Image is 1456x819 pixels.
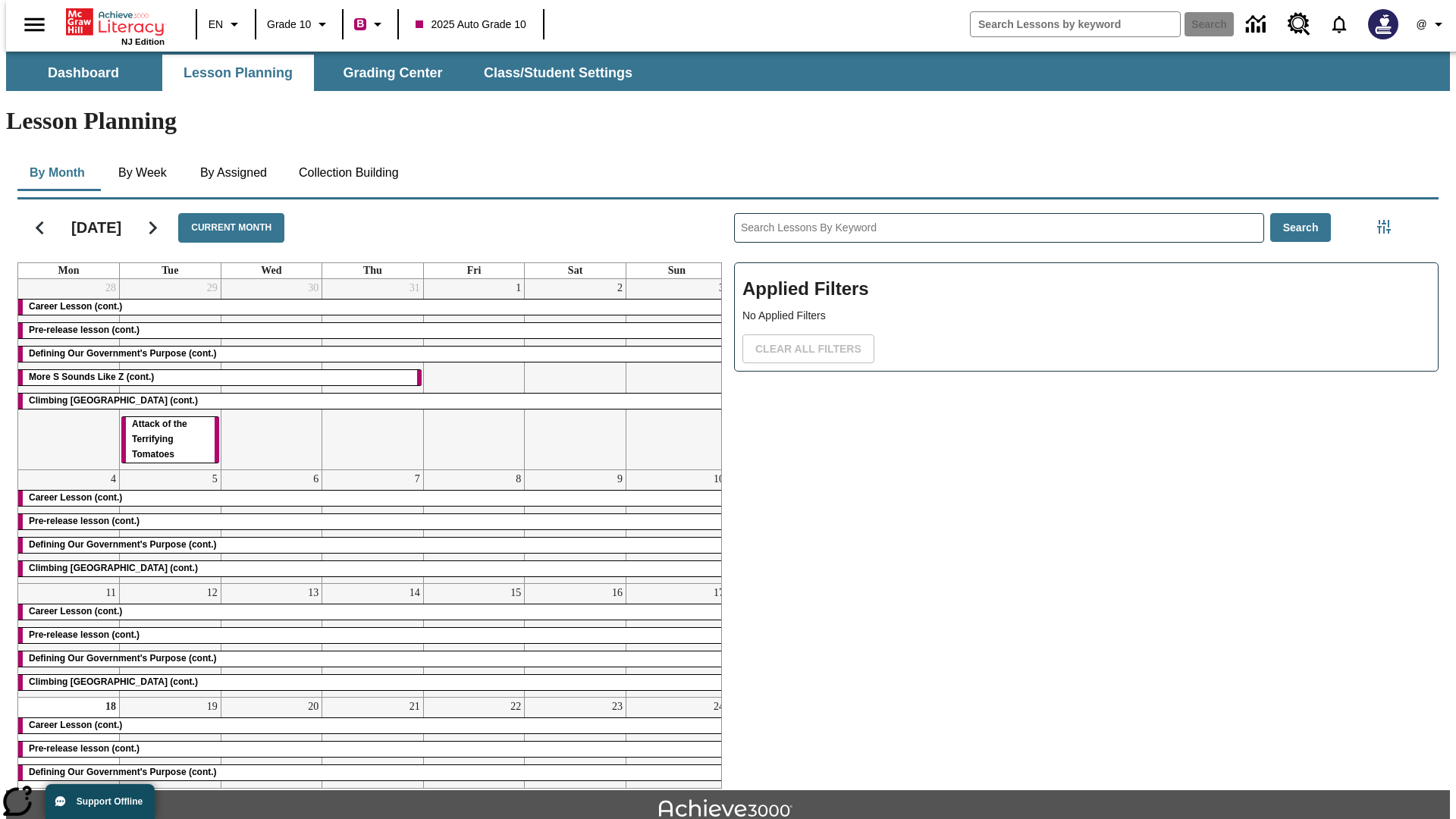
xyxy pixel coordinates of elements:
[18,583,120,697] td: August 11, 2025
[29,372,154,382] span: More S Sounds Like Z (cont.)
[221,279,322,469] td: July 30, 2025
[18,718,727,733] div: Career Lesson (cont.)
[209,470,221,488] a: August 5, 2025
[18,491,727,506] div: Career Lesson (cont.)
[1237,4,1279,45] a: Data Center
[513,470,524,488] a: August 8, 2025
[1270,213,1332,243] button: Search
[221,697,322,811] td: August 20, 2025
[29,767,217,777] span: Defining Our Government's Purpose (cont.)
[55,263,83,278] a: Monday
[472,55,645,91] button: Class/Student Settings
[121,417,219,463] div: Attack of the Terrifying Tomatoes
[18,604,727,620] div: Career Lesson (cont.)
[202,11,250,38] button: Language: EN, Select a language
[6,52,1450,91] div: SubNavbar
[29,492,122,503] span: Career Lesson (cont.)
[1279,4,1319,45] a: Resource Center, Will open in new tab
[158,263,181,278] a: Tuesday
[735,214,1263,242] input: Search Lessons By Keyword
[1416,17,1426,33] span: @
[423,583,525,697] td: August 15, 2025
[209,17,223,33] span: EN
[507,698,524,716] a: August 22, 2025
[18,538,727,553] div: Defining Our Government's Purpose (cont.)
[310,470,322,488] a: August 6, 2025
[348,11,393,38] button: Boost Class color is violet red. Change class color
[716,279,727,297] a: August 3, 2025
[18,394,727,409] div: Climbing Mount Tai (cont.)
[204,279,221,297] a: July 29, 2025
[18,300,727,315] div: Career Lesson (cont.)
[261,11,337,38] button: Grade: Grade 10, Select a grade
[103,584,119,602] a: August 11, 2025
[108,470,119,488] a: August 4, 2025
[18,370,422,385] div: More S Sounds Like Z (cont.)
[18,675,727,690] div: Climbing Mount Tai (cont.)
[423,697,525,811] td: August 22, 2025
[305,698,322,716] a: August 20, 2025
[66,7,165,37] a: Home
[18,561,727,576] div: Climbing Mount Tai (cont.)
[18,279,120,469] td: July 28, 2025
[416,17,526,33] span: 2025 Auto Grade 10
[105,155,180,191] button: By Week
[162,55,314,91] button: Lesson Planning
[29,629,140,640] span: Pre-release lesson (cont.)
[29,563,198,573] span: Climbing Mount Tai (cont.)
[120,279,221,469] td: July 29, 2025
[1368,9,1398,39] img: Avatar
[322,697,424,811] td: August 21, 2025
[406,584,423,602] a: August 14, 2025
[133,209,172,247] button: Next
[464,263,485,278] a: Friday
[322,279,424,469] td: July 31, 2025
[77,796,143,807] span: Support Offline
[66,5,165,46] div: Home
[305,279,322,297] a: July 30, 2025
[188,155,279,191] button: By Assigned
[525,469,626,583] td: August 9, 2025
[525,697,626,811] td: August 23, 2025
[711,698,727,716] a: August 24, 2025
[132,419,187,460] span: Attack of the Terrifying Tomatoes
[565,263,585,278] a: Saturday
[525,583,626,697] td: August 16, 2025
[45,784,155,819] button: Support Offline
[305,584,322,602] a: August 13, 2025
[121,37,165,46] span: NJ Edition
[742,271,1430,308] h2: Applied Filters
[742,308,1430,324] p: No Applied Filters
[6,55,646,91] div: SubNavbar
[722,193,1439,789] div: Search
[665,263,689,278] a: Sunday
[267,17,311,33] span: Grade 10
[29,325,140,335] span: Pre-release lesson (cont.)
[29,395,198,406] span: Climbing Mount Tai (cont.)
[614,470,626,488] a: August 9, 2025
[29,516,140,526] span: Pre-release lesson (cont.)
[258,263,284,278] a: Wednesday
[29,720,122,730] span: Career Lesson (cont.)
[120,583,221,697] td: August 12, 2025
[360,263,385,278] a: Thursday
[711,584,727,602] a: August 17, 2025
[18,651,727,667] div: Defining Our Government's Purpose (cont.)
[626,279,727,469] td: August 3, 2025
[412,470,423,488] a: August 7, 2025
[971,12,1180,36] input: search field
[322,469,424,583] td: August 7, 2025
[18,697,120,811] td: August 18, 2025
[102,698,119,716] a: August 18, 2025
[120,469,221,583] td: August 5, 2025
[322,583,424,697] td: August 14, 2025
[626,697,727,811] td: August 24, 2025
[18,323,727,338] div: Pre-release lesson (cont.)
[406,279,423,297] a: July 31, 2025
[17,155,97,191] button: By Month
[8,55,159,91] button: Dashboard
[102,279,119,297] a: July 28, 2025
[204,584,221,602] a: August 12, 2025
[221,469,322,583] td: August 6, 2025
[525,279,626,469] td: August 2, 2025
